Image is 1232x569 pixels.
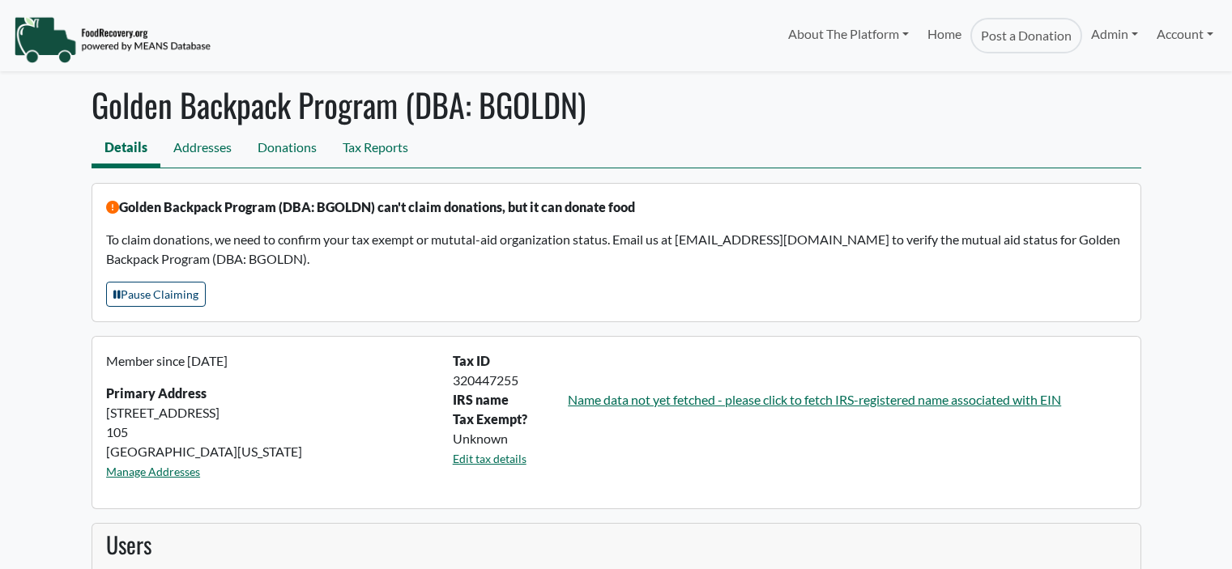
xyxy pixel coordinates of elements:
a: Donations [245,131,330,168]
strong: IRS name [453,392,509,407]
a: Details [92,131,160,168]
h3: Users [106,531,1126,558]
a: Manage Addresses [106,465,200,478]
a: Home [918,18,970,53]
a: Addresses [160,131,245,168]
b: Tax Exempt? [453,411,527,427]
b: Tax ID [453,353,490,368]
a: Post a Donation [970,18,1082,53]
h1: Golden Backpack Program (DBA: BGOLDN) [92,85,1141,124]
button: Pause Claiming [106,282,206,307]
a: Name data not yet fetched - please click to fetch IRS-registered name associated with EIN [568,392,1061,407]
a: Edit tax details [453,452,526,465]
a: Admin [1082,18,1147,50]
div: Unknown [443,429,1136,448]
a: Tax Reports [330,131,421,168]
div: [STREET_ADDRESS] 105 [GEOGRAPHIC_DATA][US_STATE] [96,351,443,494]
strong: Primary Address [106,385,207,401]
a: Account [1148,18,1222,50]
p: Golden Backpack Program (DBA: BGOLDN) can't claim donations, but it can donate food [106,197,1126,217]
img: NavigationLogo_FoodRecovery-91c16205cd0af1ed486a0f1a7774a6544ea792ac00100771e7dd3ec7c0e58e41.png [14,15,211,64]
div: 320447255 [443,371,1136,390]
p: To claim donations, we need to confirm your tax exempt or mututal-aid organization status. Email ... [106,230,1126,269]
a: About The Platform [779,18,918,50]
p: Member since [DATE] [106,351,433,371]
